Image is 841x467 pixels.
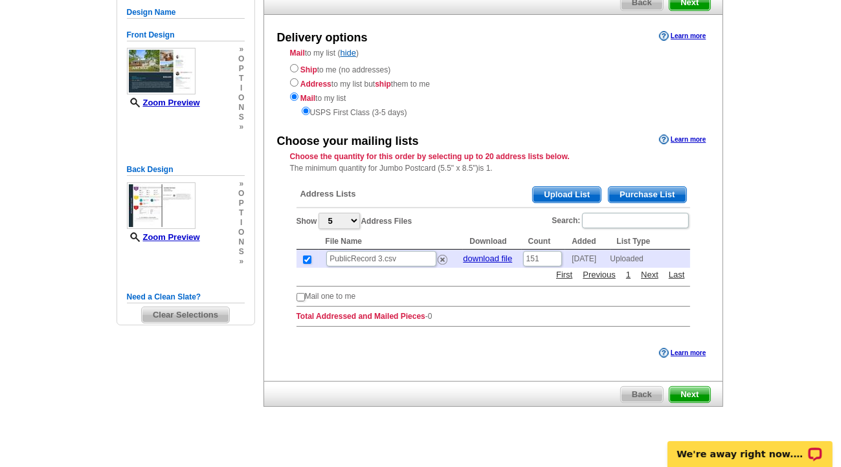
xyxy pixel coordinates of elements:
[522,234,566,250] th: Count
[264,47,723,118] div: to my list ( )
[609,187,686,202] span: Purchase List
[552,212,690,230] label: Search:
[127,98,200,107] a: Zoom Preview
[669,387,710,402] span: Next
[611,250,690,268] td: Uploaded
[238,228,244,237] span: o
[127,164,245,176] h5: Back Design
[238,257,244,266] span: »
[319,213,360,229] select: ShowAddress Files
[238,247,244,257] span: s
[297,212,412,230] label: Show Address Files
[290,49,305,58] strong: Mail
[300,94,315,103] strong: Mail
[127,291,245,303] h5: Need a Clean Slate?
[620,386,664,403] a: Back
[290,61,697,118] div: to me (no addresses) to my list but them to me to my list
[463,254,512,263] a: download file
[621,387,663,402] span: Back
[127,48,196,94] img: small-thumb.jpg
[565,234,610,250] th: Added
[438,255,447,265] img: delete.png
[463,234,521,250] th: Download
[300,188,356,200] span: Address Lists
[127,182,196,229] img: small-thumb.jpg
[341,48,357,58] a: hide
[277,133,419,150] div: Choose your mailing lists
[238,237,244,247] span: n
[238,103,244,113] span: n
[659,135,706,145] a: Learn more
[428,312,432,321] span: 0
[238,179,244,189] span: »
[127,6,245,19] h5: Design Name
[300,65,317,74] strong: Ship
[290,152,570,161] strong: Choose the quantity for this order by selecting up to 20 address lists below.
[142,307,229,323] span: Clear Selections
[264,151,723,174] div: The minimum quantity for Jumbo Postcard (5.5" x 8.5")is 1.
[238,208,244,218] span: t
[638,268,662,281] a: Next
[666,268,688,281] a: Last
[659,348,706,358] a: Learn more
[127,29,245,41] h5: Front Design
[238,189,244,199] span: o
[238,93,244,103] span: o
[238,83,244,93] span: i
[319,234,463,250] th: File Name
[611,234,690,250] th: List Type
[238,54,244,64] span: o
[297,312,425,321] strong: Total Addressed and Mailed Pieces
[290,177,697,337] div: -
[533,187,601,202] span: Upload List
[623,268,634,281] a: 1
[238,64,244,74] span: p
[579,268,619,281] a: Previous
[659,426,841,467] iframe: LiveChat chat widget
[375,80,391,89] strong: ship
[565,250,610,268] td: [DATE]
[238,199,244,208] span: p
[290,104,697,118] div: USPS First Class (3-5 days)
[127,232,200,242] a: Zoom Preview
[238,74,244,83] span: t
[277,30,368,47] div: Delivery options
[305,290,356,302] td: Mail one to me
[659,31,706,41] a: Learn more
[582,213,689,228] input: Search:
[238,218,244,228] span: i
[238,45,244,54] span: »
[300,80,331,89] strong: Address
[553,268,576,281] a: First
[238,113,244,122] span: s
[438,252,447,261] a: Remove this list
[238,122,244,132] span: »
